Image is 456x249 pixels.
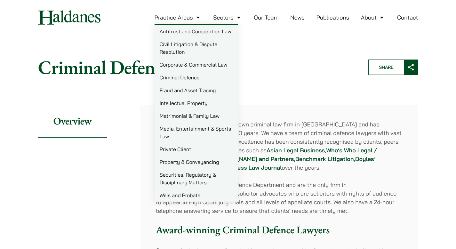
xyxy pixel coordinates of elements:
[38,10,100,25] img: Logo of Haldanes
[205,164,282,171] a: China Business Law Journal
[156,181,403,215] p: We have a sizeable Criminal Defence Department and are the only firm in [GEOGRAPHIC_DATA] with tw...
[155,109,238,122] a: Matrimonial & Family Law
[155,143,238,156] a: Private Client
[38,56,357,79] h1: Criminal Defence
[361,14,385,21] a: About
[294,155,355,163] strong: , ,
[155,189,238,202] a: Wills and Probate
[155,71,238,84] a: Criminal Defence
[155,122,238,143] a: Media, Entertainment & Sports Law
[155,168,238,189] a: Securities, Regulatory & Disciplinary Matters
[290,14,305,21] a: News
[211,155,294,163] a: [PERSON_NAME] and Partners
[155,38,238,58] a: Civil Litigation & Dispute Resolution
[155,156,238,168] a: Property & Conveyancing
[155,58,238,71] a: Corporate & Commercial Law
[213,14,242,21] a: Sectors
[155,14,202,21] a: Practice Areas
[155,84,238,97] a: Fraud and Asset Tracing
[267,147,325,154] a: Asian Legal Business
[397,14,418,21] a: Contact
[155,97,238,109] a: Intellectual Property
[316,14,349,21] a: Publications
[295,155,354,163] a: Benchmark Litigation
[325,147,326,154] strong: ,
[156,120,403,172] p: [PERSON_NAME] is the best-known criminal law firm in [GEOGRAPHIC_DATA] and has specialised in cri...
[254,14,278,21] a: Our Team
[369,60,404,75] span: Share
[156,224,403,236] h3: Award-winning Criminal Defence Lawyers
[38,105,107,138] h2: Overview
[368,60,418,75] button: Share
[155,25,238,38] a: Antitrust and Competition Law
